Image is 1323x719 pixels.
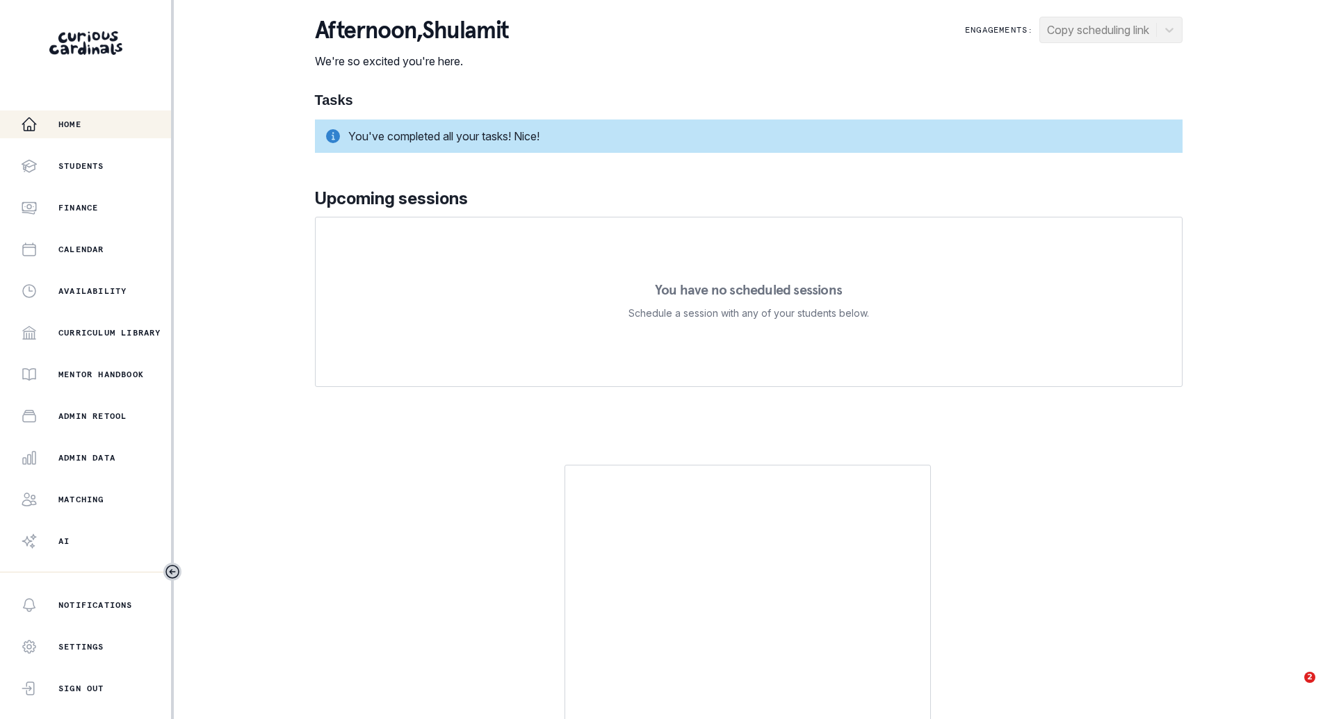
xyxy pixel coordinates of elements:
p: Admin Retool [58,411,127,422]
p: Matching [58,494,104,505]
p: We're so excited you're here. [315,53,510,69]
img: Curious Cardinals Logo [49,31,122,55]
button: Toggle sidebar [163,563,181,581]
h1: Tasks [315,92,1183,108]
p: Upcoming sessions [315,186,1183,211]
p: Curriculum Library [58,327,161,338]
p: Engagements: [965,24,1033,35]
p: You have no scheduled sessions [655,283,842,297]
p: AI [58,536,70,547]
p: Mentor Handbook [58,369,144,380]
iframe: Intercom live chat [1276,672,1309,705]
p: Availability [58,286,127,297]
p: Home [58,119,81,130]
p: Students [58,160,104,172]
p: Sign Out [58,683,104,694]
p: Schedule a session with any of your students below. [628,305,869,322]
p: Calendar [58,244,104,255]
p: Finance [58,202,98,213]
span: 2 [1304,672,1315,683]
p: Notifications [58,600,133,611]
div: You've completed all your tasks! Nice! [315,119,1183,153]
p: afternoon , Shulamit [315,17,510,44]
p: Settings [58,641,104,652]
p: Admin Data [58,452,115,463]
